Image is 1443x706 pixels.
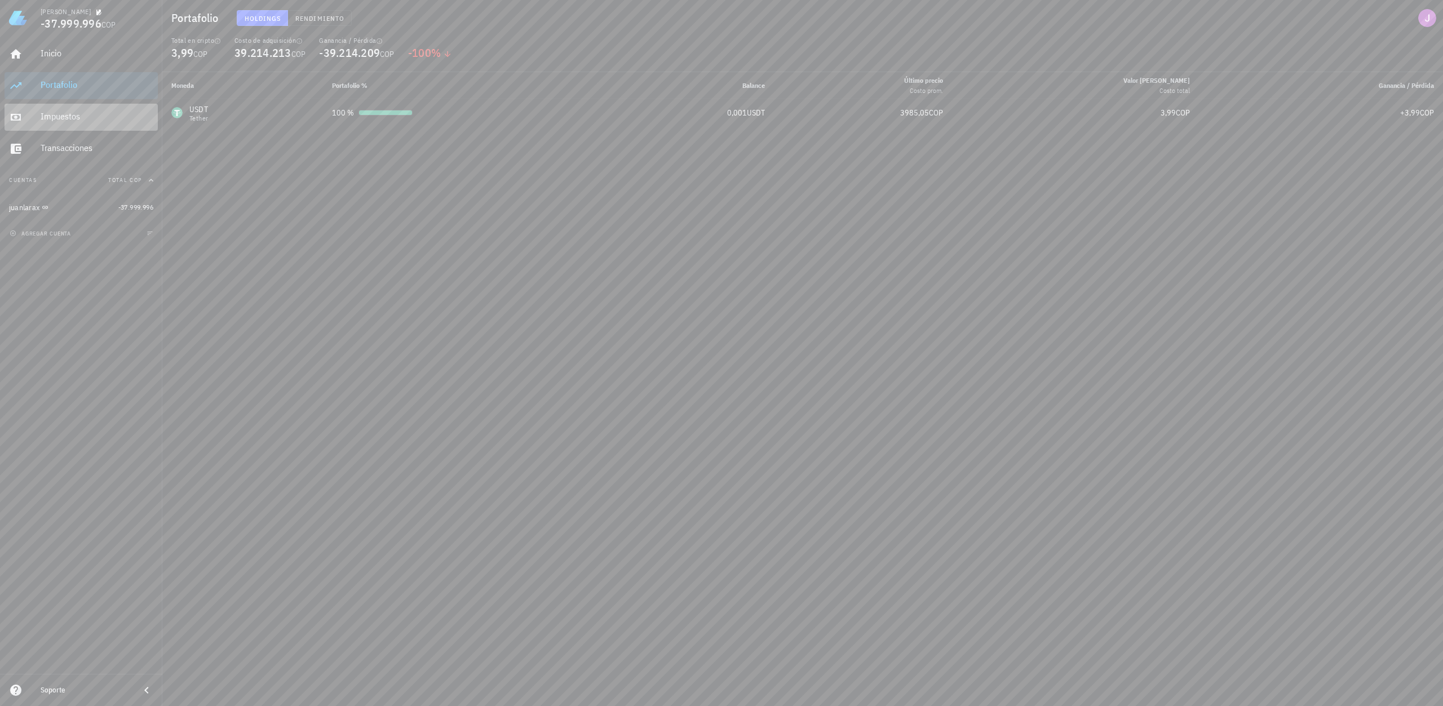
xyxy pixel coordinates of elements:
div: Costo de adquisición [234,36,306,45]
th: Ganancia / Pérdida: Sin ordenar. Pulse para ordenar de forma ascendente. [1199,72,1443,99]
div: Último precio [904,76,943,86]
button: Rendimiento [288,10,352,26]
span: agregar cuenta [12,230,71,237]
div: Transacciones [41,143,153,153]
span: 39.214.213 [234,45,291,60]
a: Portafolio [5,72,158,99]
div: [PERSON_NAME] [41,7,91,16]
div: Valor [PERSON_NAME] [1123,76,1190,86]
span: 0,001 [727,108,747,118]
div: Costo total [1123,86,1190,96]
img: LedgiFi [9,9,27,27]
h1: Portafolio [171,9,223,27]
th: Balance: Sin ordenar. Pulse para ordenar de forma ascendente. [611,72,774,99]
span: -39.214.209 [319,45,380,60]
a: Impuestos [5,104,158,131]
span: 3,99 [171,45,193,60]
span: +3,99 [1400,108,1420,118]
span: COP [929,108,943,118]
div: avatar [1418,9,1436,27]
span: Balance [742,81,765,90]
span: -37.999.996 [41,16,101,31]
div: Tether [189,115,208,122]
div: Impuestos [41,111,153,122]
button: Holdings [237,10,289,26]
span: COP [291,49,306,59]
div: 100 % [332,107,354,119]
span: 3985,05 [900,108,929,118]
span: COP [380,49,395,59]
button: agregar cuenta [7,228,76,239]
span: Ganancia / Pérdida [1379,81,1434,90]
div: Portafolio [41,79,153,90]
button: CuentasTotal COP [5,167,158,194]
div: USDT-icon [171,107,183,118]
span: Total COP [108,176,142,184]
span: Rendimiento [295,14,344,23]
span: COP [1420,108,1434,118]
div: Costo prom. [904,86,943,96]
span: USDT [747,108,765,118]
th: Moneda [162,72,323,99]
div: juanlarax [9,203,39,212]
span: COP [193,49,208,59]
span: Moneda [171,81,194,90]
span: COP [101,20,116,30]
span: COP [1176,108,1190,118]
div: USDT [189,104,208,115]
span: % [431,45,441,60]
div: Total en cripto [171,36,221,45]
div: Inicio [41,48,153,59]
span: Portafolio % [332,81,368,90]
a: Transacciones [5,135,158,162]
span: Holdings [244,14,281,23]
span: -37.999.996 [118,203,153,211]
a: juanlarax -37.999.996 [5,194,158,221]
a: Inicio [5,41,158,68]
th: Portafolio %: Sin ordenar. Pulse para ordenar de forma ascendente. [323,72,611,99]
span: 3,99 [1161,108,1176,118]
div: -100 [408,47,453,59]
div: Ganancia / Pérdida [319,36,395,45]
div: Soporte [41,686,131,695]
